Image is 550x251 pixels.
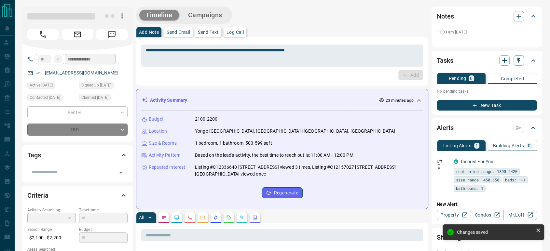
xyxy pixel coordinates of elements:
[460,159,493,164] a: Tailored For You
[79,207,128,213] p: Timeframe:
[437,232,464,243] h2: Showings
[437,210,470,220] a: Property
[437,30,467,34] p: 11:03 am [DATE]
[437,55,453,66] h2: Tasks
[448,76,466,81] p: Pending
[437,158,450,164] p: Off
[27,94,76,103] div: Mon Aug 11 2025
[150,97,187,104] p: Activity Summary
[470,210,503,220] a: Condos
[195,164,423,178] p: Listing #C12336640 [STREET_ADDRESS] viewed 3 times, Listing #C12157027 [STREET_ADDRESS][GEOGRAPHI...
[195,140,272,147] p: 1 bedroom, 1 bathroom, 500-599 sqft
[475,143,478,148] p: 1
[437,36,537,43] p: .
[262,187,303,198] button: Regenerate
[27,124,128,136] div: TBD
[149,116,164,123] p: Budget
[79,94,128,103] div: Mon Aug 11 2025
[81,94,108,101] span: Claimed [DATE]
[437,164,441,169] svg: Push Notification Only
[252,215,257,220] svg: Agent Actions
[528,143,530,148] p: 0
[149,128,167,135] p: Location
[81,82,111,88] span: Signed up [DATE]
[454,159,458,164] div: condos.ca
[200,215,205,220] svg: Emails
[139,10,179,20] button: Timeline
[79,82,128,91] div: Mon Aug 11 2025
[501,76,524,81] p: Completed
[437,86,537,96] p: No pending tasks
[27,29,59,40] span: Call
[437,120,537,136] div: Alerts
[27,232,76,243] p: $2,100 - $2,200
[149,152,181,159] p: Activity Pattern
[437,230,537,245] div: Showings
[456,177,499,183] span: size range: 450,658
[456,185,483,192] span: bathrooms: 1
[27,147,128,163] div: Tags
[139,30,159,34] p: Add Note
[437,8,537,24] div: Notes
[437,100,537,111] button: New Task
[96,29,128,40] span: Message
[195,152,353,159] p: Based on the lead's activity, the best time to reach out is: 11:00 AM - 12:00 PM
[27,207,76,213] p: Actively Searching:
[503,210,537,220] a: Mr.Loft
[182,10,229,20] button: Campaigns
[27,82,76,91] div: Tue Aug 12 2025
[385,98,414,103] p: 23 minutes ago
[437,123,454,133] h2: Alerts
[139,215,144,220] p: All
[62,29,93,40] span: Email
[443,143,472,148] p: Listing Alerts
[174,215,179,220] svg: Lead Browsing Activity
[187,215,192,220] svg: Calls
[198,30,219,34] p: Send Text
[30,94,60,101] span: Contacted [DATE]
[27,150,41,160] h2: Tags
[79,227,128,232] p: Budget:
[167,30,190,34] p: Send Email
[149,164,185,171] p: Repeated Interest
[493,143,524,148] p: Building Alerts
[505,177,526,183] span: beds: 1-1
[470,76,473,81] p: 0
[437,11,454,21] h2: Notes
[116,168,125,177] button: Open
[36,71,40,75] svg: Email Verified
[226,215,231,220] svg: Requests
[457,230,533,235] div: Changes saved
[142,94,423,106] div: Activity Summary23 minutes ago
[437,53,537,68] div: Tasks
[27,106,128,118] div: Renter
[213,215,218,220] svg: Listing Alerts
[456,168,517,175] span: rent price range: 1890,2420
[27,190,48,201] h2: Criteria
[239,215,244,220] svg: Opportunities
[161,215,166,220] svg: Notes
[437,201,537,208] p: New Alert:
[30,82,53,88] span: Active [DATE]
[195,128,395,135] p: Yonge-[GEOGRAPHIC_DATA], [GEOGRAPHIC_DATA] | [GEOGRAPHIC_DATA], [GEOGRAPHIC_DATA]
[227,30,244,34] p: Log Call
[27,227,76,232] p: Search Range:
[195,116,217,123] p: 2100-2200
[27,188,128,203] div: Criteria
[149,140,177,147] p: Size & Rooms
[45,70,118,75] a: [EMAIL_ADDRESS][DOMAIN_NAME]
